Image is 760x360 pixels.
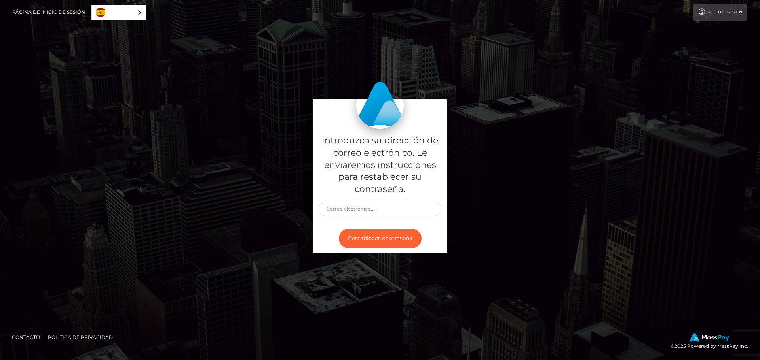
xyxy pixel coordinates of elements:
a: Español [92,5,146,20]
button: Restablecer contraseña [339,229,422,248]
div: Language [91,5,146,20]
a: Contacto [9,331,43,343]
div: © 2025 Powered by MassPay Inc. [671,333,754,351]
img: MassPay Login [356,81,404,129]
a: Inicio de sesión [693,4,747,21]
img: MassPay [690,333,729,342]
aside: Language selected: Español [91,5,146,20]
h5: Introduzca su dirección de correo electrónico. Le enviaremos instrucciones para restablecer su co... [319,135,441,196]
a: Página de inicio de sesión [12,4,85,21]
input: Correo electrónico... [319,202,441,216]
a: Política de privacidad [45,331,116,343]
